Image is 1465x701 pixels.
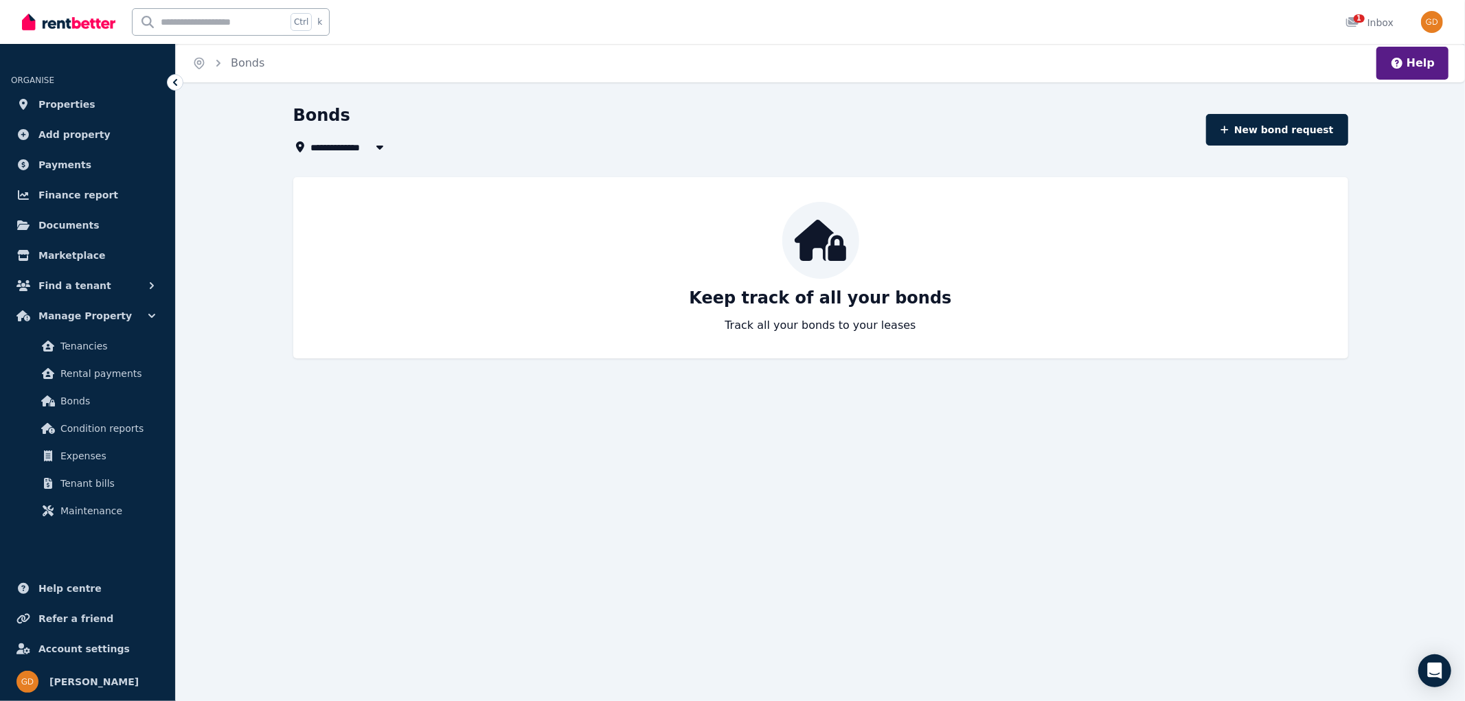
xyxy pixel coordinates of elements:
[16,442,159,470] a: Expenses
[60,503,153,519] span: Maintenance
[38,217,100,233] span: Documents
[16,497,159,525] a: Maintenance
[1421,11,1443,33] img: Gizella D'Alesio
[16,671,38,693] img: Gizella D'Alesio
[49,674,139,690] span: [PERSON_NAME]
[11,181,164,209] a: Finance report
[60,365,153,382] span: Rental payments
[11,91,164,118] a: Properties
[38,126,111,143] span: Add property
[60,338,153,354] span: Tenancies
[291,13,312,31] span: Ctrl
[60,475,153,492] span: Tenant bills
[11,302,164,330] button: Manage Property
[1354,14,1365,23] span: 1
[689,287,951,309] p: Keep track of all your bonds
[11,242,164,269] a: Marketplace
[11,76,54,85] span: ORGANISE
[16,360,159,387] a: Rental payments
[60,420,153,437] span: Condition reports
[11,605,164,632] a: Refer a friend
[11,635,164,663] a: Account settings
[16,415,159,442] a: Condition reports
[38,157,91,173] span: Payments
[38,641,130,657] span: Account settings
[16,387,159,415] a: Bonds
[11,575,164,602] a: Help centre
[16,332,159,360] a: Tenancies
[38,277,111,294] span: Find a tenant
[60,448,153,464] span: Expenses
[16,470,159,497] a: Tenant bills
[725,317,916,334] p: Track all your bonds to your leases
[38,610,113,627] span: Refer a friend
[38,96,95,113] span: Properties
[1206,114,1348,146] button: New bond request
[293,104,350,126] h1: Bonds
[1390,55,1435,71] button: Help
[11,121,164,148] a: Add property
[231,55,264,71] span: Bonds
[176,44,281,82] nav: Breadcrumb
[38,308,132,324] span: Manage Property
[60,393,153,409] span: Bonds
[11,272,164,299] button: Find a tenant
[317,16,322,27] span: k
[11,151,164,179] a: Payments
[1418,654,1451,687] div: Open Intercom Messenger
[38,187,118,203] span: Finance report
[38,580,102,597] span: Help centre
[1345,16,1394,30] div: Inbox
[22,12,115,32] img: RentBetter
[38,247,105,264] span: Marketplace
[11,211,164,239] a: Documents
